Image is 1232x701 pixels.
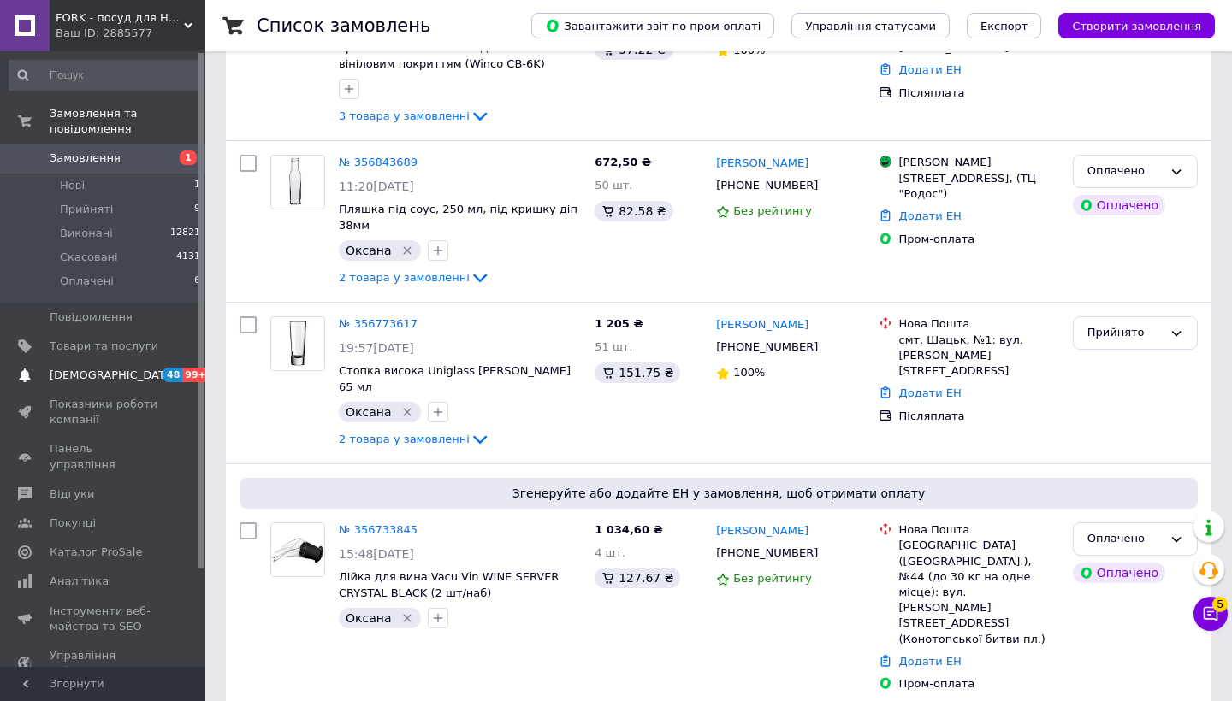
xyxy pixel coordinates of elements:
a: Додати ЕН [899,209,962,222]
div: [PHONE_NUMBER] [713,542,821,564]
span: Завантажити звіт по пром-оплаті [545,18,761,33]
span: Відгуки [50,486,94,502]
span: 1 [180,150,197,165]
h1: Список замовлень [257,15,430,36]
span: Експорт [980,20,1028,32]
span: Оксана [346,611,391,625]
a: Стопка висока Uniglass [PERSON_NAME] 65 мл [339,364,571,393]
div: Оплачено [1087,162,1163,180]
span: FORK - посуд для HoReCa [56,10,184,26]
span: Скасовані [60,250,118,265]
a: Створити замовлення [1041,19,1215,32]
span: 6 [194,274,200,289]
span: Оксана [346,405,391,419]
a: № 356843689 [339,156,418,168]
div: [PHONE_NUMBER] [713,336,821,358]
a: № 356773617 [339,317,418,330]
a: Додати ЕН [899,63,962,76]
span: Згенеруйте або додайте ЕН у замовлення, щоб отримати оплату [246,485,1191,502]
div: [PHONE_NUMBER] [713,174,821,197]
span: 11:20[DATE] [339,180,414,193]
span: Без рейтингу [733,204,812,217]
div: Нова Пошта [899,522,1059,538]
span: 1 205 ₴ [595,317,643,330]
span: 9 [194,202,200,217]
button: Створити замовлення [1058,13,1215,38]
div: Післяплата [899,85,1059,101]
a: Додати ЕН [899,386,962,399]
span: 19:57[DATE] [339,341,414,355]
span: 672,50 ₴ [595,156,651,168]
span: 1 034,60 ₴ [595,523,662,536]
span: 2 товара у замовленні [339,271,470,284]
button: Завантажити звіт по пром-оплаті [531,13,774,38]
a: Фото товару [270,522,325,577]
div: 82.58 ₴ [595,201,672,221]
a: [PERSON_NAME] [716,317,808,333]
div: Оплачено [1087,530,1163,548]
a: [PERSON_NAME] [716,156,808,172]
button: Чат з покупцем5 [1193,597,1228,631]
span: Показники роботи компанії [50,397,158,427]
div: Прийнято [1087,324,1163,342]
span: 12821 [170,226,200,241]
div: Ваш ID: 2885577 [56,26,205,41]
span: Без рейтингу [733,572,812,585]
div: Післяплата [899,409,1059,424]
span: Інструменти веб-майстра та SEO [50,604,158,634]
div: 127.67 ₴ [595,568,680,588]
svg: Видалити мітку [400,244,414,257]
div: [GEOGRAPHIC_DATA] ([GEOGRAPHIC_DATA].), №44 (до 30 кг на одне місце): вул. [PERSON_NAME][STREET_A... [899,538,1059,646]
span: 100% [733,366,765,379]
span: [DEMOGRAPHIC_DATA] [50,368,176,383]
span: Оплачені [60,274,114,289]
span: Каталог ProSale [50,545,142,560]
span: 99+ [182,368,210,382]
span: Повідомлення [50,309,133,325]
span: Виконані [60,226,113,241]
div: Оплачено [1073,195,1165,215]
div: [PERSON_NAME] [899,155,1059,170]
span: Управління статусами [805,20,936,32]
div: Пром-оплата [899,676,1059,692]
span: Прийняті [60,202,113,217]
a: Фото товару [270,316,325,371]
svg: Видалити мітку [400,611,414,625]
input: Пошук [9,60,202,91]
span: 48 [163,368,182,382]
span: 100% [733,44,765,56]
span: Панель управління [50,441,158,472]
span: 4131 [176,250,200,265]
span: Нові [60,178,85,193]
span: Оксана [346,244,391,257]
span: Замовлення та повідомлення [50,106,205,137]
span: Покупці [50,515,96,531]
span: Створити замовлення [1072,20,1201,32]
span: 4 шт. [595,546,625,559]
a: 3 товара у замовленні [339,109,490,122]
span: 5 [1212,596,1228,611]
div: смт. Шацьк, №1: вул. [PERSON_NAME][STREET_ADDRESS] [899,333,1059,380]
span: 2 товара у замовленні [339,433,470,445]
a: Фото товару [270,155,325,209]
a: 2 товара у замовленні [339,433,490,445]
a: Пляшка під соус, 250 мл, під кришку діп 38мм [339,203,577,232]
a: 2 товара у замовленні [339,271,490,284]
span: 1 [194,178,200,193]
span: Товари та послуги [50,339,158,354]
span: 50 шт. [595,179,632,191]
svg: Видалити мітку [400,405,414,419]
img: Фото товару [271,317,324,370]
a: Тримач металевий на 6 досок з вініловим покриттям (Winco CB-6K) [339,41,545,70]
a: Лійка для вина Vacu Vin WINE SERVER CRYSTAL BLACK (2 шт/наб) [339,570,559,599]
a: [PERSON_NAME] [716,523,808,539]
div: 151.75 ₴ [595,362,680,383]
span: 15:48[DATE] [339,547,414,561]
a: № 356733845 [339,523,418,536]
img: Фото товару [271,523,324,576]
span: Управління сайтом [50,648,158,679]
